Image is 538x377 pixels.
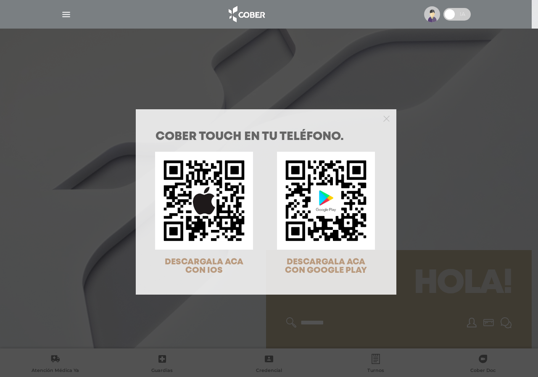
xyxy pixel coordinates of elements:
[155,152,253,250] img: qr-code
[277,152,375,250] img: qr-code
[383,114,390,122] button: Close
[285,258,367,274] span: DESCARGALA ACA CON GOOGLE PLAY
[156,131,377,143] h1: COBER TOUCH en tu teléfono.
[165,258,243,274] span: DESCARGALA ACA CON IOS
